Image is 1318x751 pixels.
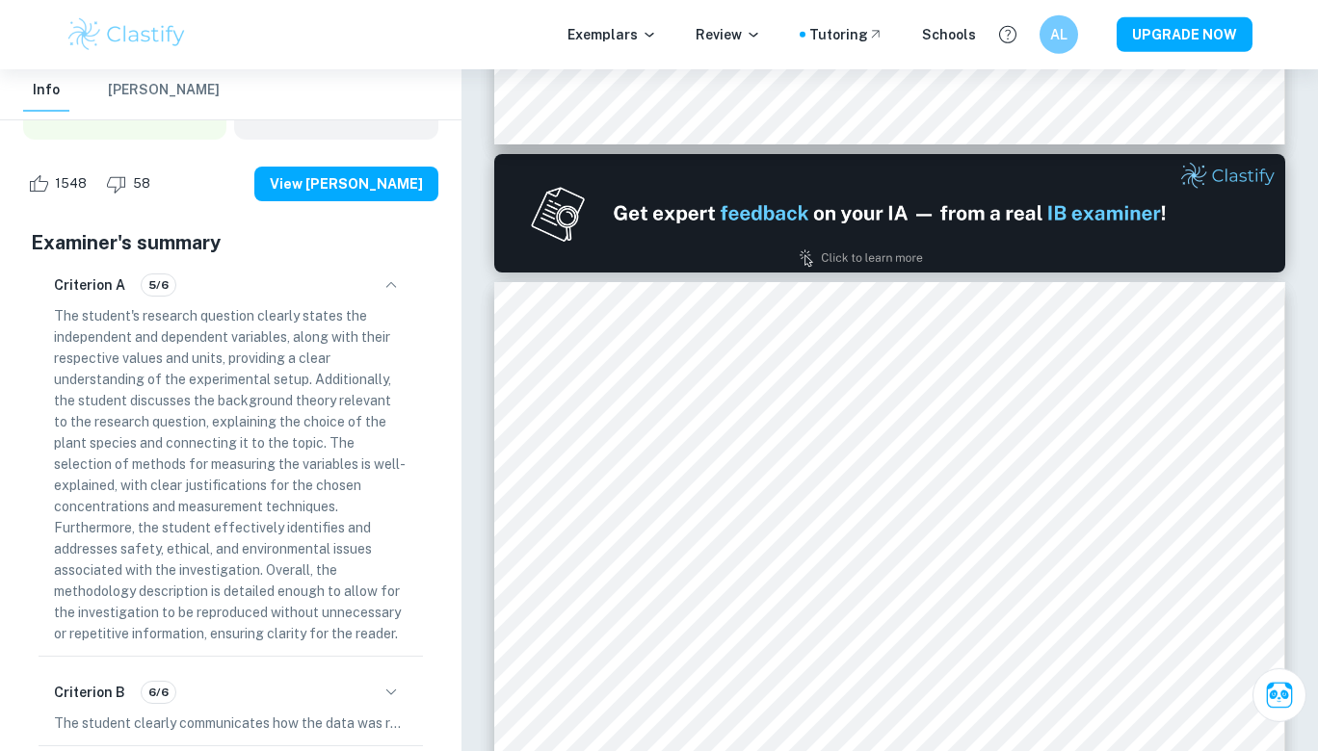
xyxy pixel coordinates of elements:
button: AL [1040,15,1078,54]
h6: AL [1048,24,1070,45]
button: Info [23,69,69,112]
span: 5/6 [142,276,175,294]
a: Schools [922,24,976,45]
h6: Criterion B [54,682,125,703]
img: Clastify logo [66,15,188,54]
button: UPGRADE NOW [1117,17,1252,52]
p: The student's research question clearly states the independent and dependent variables, along wit... [54,305,408,644]
h6: Criterion A [54,274,125,296]
a: Tutoring [809,24,883,45]
p: Exemplars [567,24,657,45]
button: Ask Clai [1252,668,1306,722]
div: Dislike [101,168,161,199]
p: Review [696,24,761,45]
button: View [PERSON_NAME] [254,167,438,201]
span: 6/6 [142,684,175,701]
span: 1548 [44,174,97,194]
span: 58 [122,174,161,194]
img: Ad [494,154,1285,272]
button: Help and Feedback [991,18,1024,51]
p: The student clearly communicates how the data was recorded and processed, providing a detailed ex... [54,712,408,734]
button: [PERSON_NAME] [108,69,220,112]
h5: Examiner's summary [31,228,431,257]
div: Like [23,168,97,199]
